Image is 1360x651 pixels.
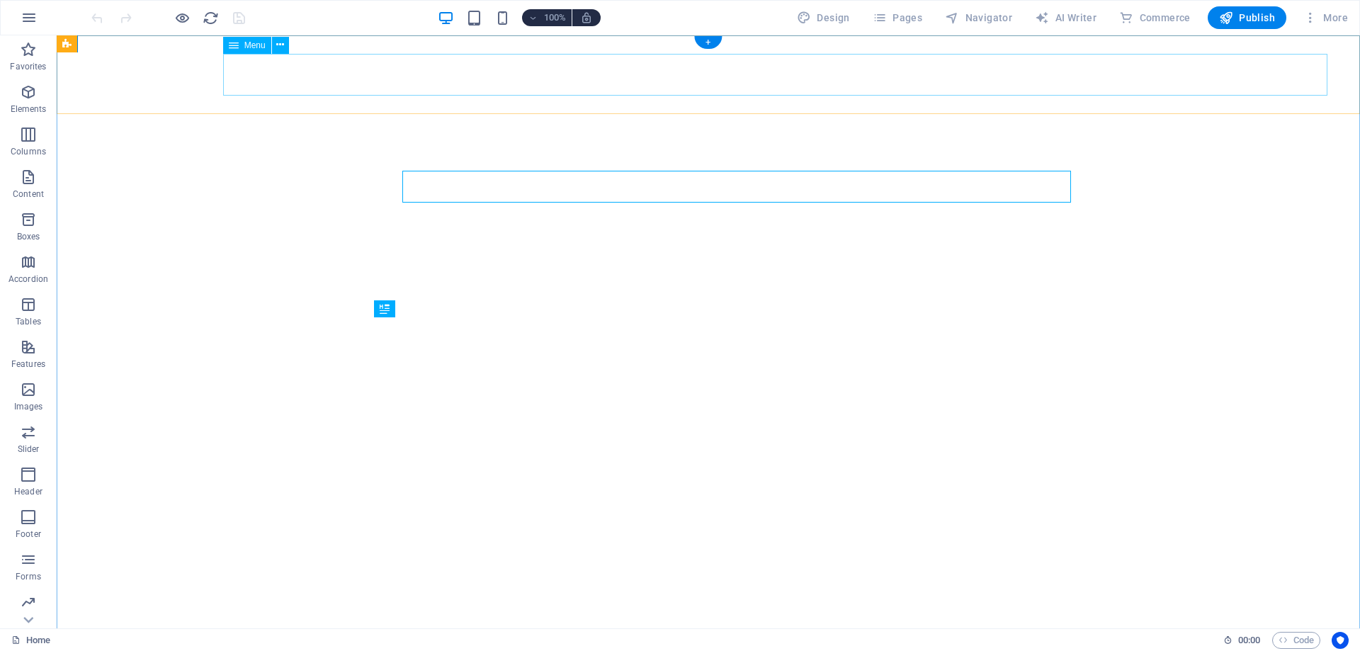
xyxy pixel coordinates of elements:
span: AI Writer [1035,11,1096,25]
button: Usercentrics [1332,632,1349,649]
span: Publish [1219,11,1275,25]
i: On resize automatically adjust zoom level to fit chosen device. [580,11,593,24]
p: Favorites [10,61,46,72]
p: Boxes [17,231,40,242]
i: Reload page [203,10,219,26]
button: Click here to leave preview mode and continue editing [174,9,191,26]
p: Header [14,486,42,497]
h6: 100% [543,9,566,26]
span: 00 00 [1238,632,1260,649]
span: Navigator [945,11,1012,25]
span: Commerce [1119,11,1191,25]
div: Design (Ctrl+Alt+Y) [791,6,856,29]
span: Design [797,11,850,25]
span: Menu [244,41,266,50]
p: Columns [11,146,46,157]
p: Footer [16,528,41,540]
p: Tables [16,316,41,327]
button: 100% [522,9,572,26]
h6: Session time [1223,632,1261,649]
span: : [1248,635,1250,645]
a: Click to cancel selection. Double-click to open Pages [11,632,50,649]
button: Design [791,6,856,29]
p: Elements [11,103,47,115]
p: Slider [18,443,40,455]
p: Images [14,401,43,412]
button: Pages [867,6,928,29]
div: + [694,36,722,49]
button: Navigator [939,6,1018,29]
button: Code [1272,632,1320,649]
p: Accordion [8,273,48,285]
span: Code [1279,632,1314,649]
button: reload [202,9,219,26]
button: More [1298,6,1354,29]
button: AI Writer [1029,6,1102,29]
p: Features [11,358,45,370]
span: Pages [873,11,922,25]
button: Publish [1208,6,1286,29]
p: Forms [16,571,41,582]
span: More [1303,11,1348,25]
button: Commerce [1113,6,1196,29]
p: Content [13,188,44,200]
